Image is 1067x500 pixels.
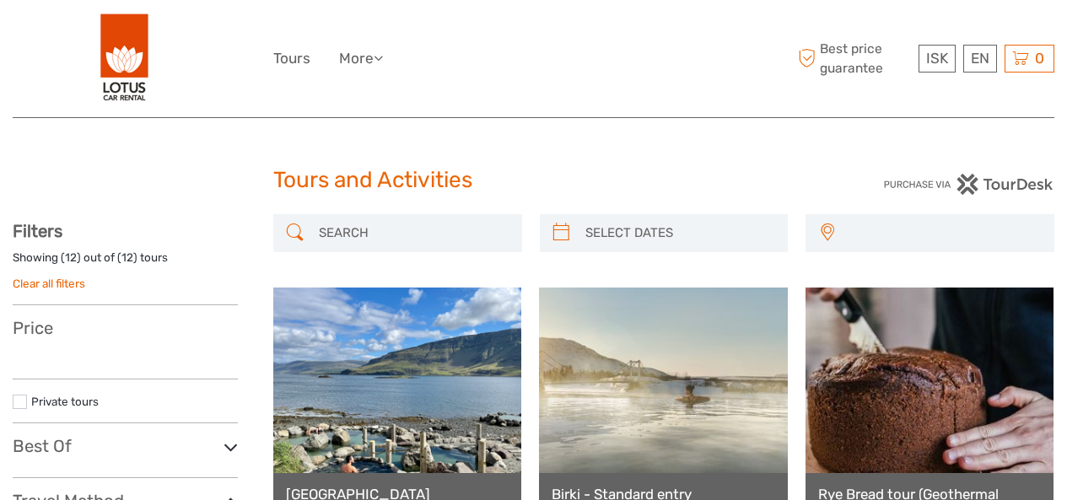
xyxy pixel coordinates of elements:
[339,46,383,71] a: More
[579,218,780,248] input: SELECT DATES
[312,218,514,248] input: SEARCH
[13,436,238,456] h3: Best Of
[65,250,77,266] label: 12
[883,174,1054,195] img: PurchaseViaTourDesk.png
[273,167,795,194] h1: Tours and Activities
[963,45,997,73] div: EN
[31,395,99,408] a: Private tours
[13,318,238,338] h3: Price
[926,50,948,67] span: ISK
[13,250,238,276] div: Showing ( ) out of ( ) tours
[1032,50,1047,67] span: 0
[794,40,914,77] span: Best price guarantee
[273,46,310,71] a: Tours
[121,250,133,266] label: 12
[13,221,62,241] strong: Filters
[100,13,149,105] img: 443-e2bd2384-01f0-477a-b1bf-f993e7f52e7d_logo_big.png
[13,277,85,290] a: Clear all filters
